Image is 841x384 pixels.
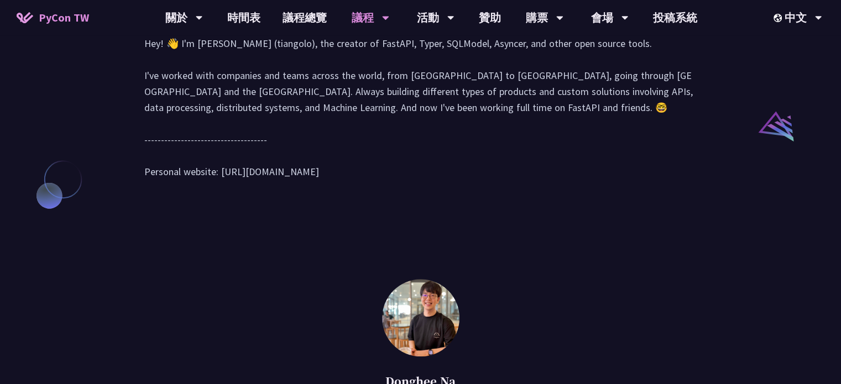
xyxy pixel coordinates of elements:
[39,9,89,26] span: PyCon TW
[774,14,785,22] img: Locale Icon
[6,4,100,31] a: PyCon TW
[144,35,697,191] div: Hey! 👋 I'm [PERSON_NAME] (tiangolo), the creator of FastAPI, Typer, SQLModel, Asyncer, and other ...
[17,12,33,23] img: Home icon of PyCon TW 2025
[382,279,459,356] img: Donghee Na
